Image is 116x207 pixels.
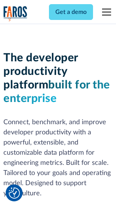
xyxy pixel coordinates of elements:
[3,79,110,104] span: built for the enterprise
[3,51,113,105] h1: The developer productivity platform
[98,3,113,21] div: menu
[9,187,20,199] button: Cookie Settings
[9,187,20,199] img: Revisit consent button
[3,117,113,199] p: Connect, benchmark, and improve developer productivity with a powerful, extensible, and customiza...
[3,6,27,21] img: Logo of the analytics and reporting company Faros.
[3,6,27,21] a: home
[49,4,93,20] a: Get a demo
